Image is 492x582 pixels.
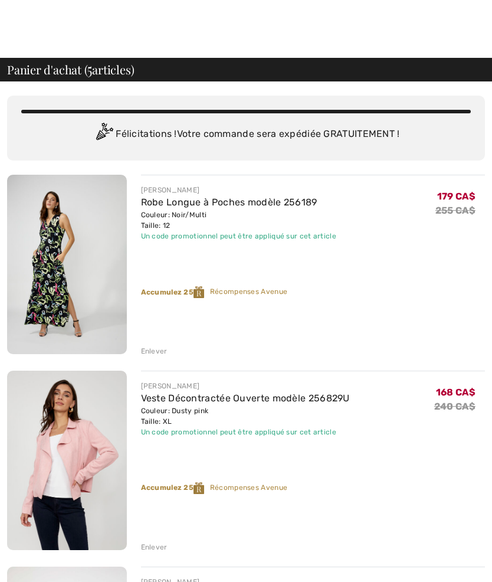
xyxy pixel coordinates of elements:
[193,286,204,298] img: Reward-Logo.svg
[141,185,337,195] div: [PERSON_NAME]
[7,371,127,550] img: Veste Décontractée Ouverte modèle 256829U
[141,393,350,404] a: Veste Décontractée Ouverte modèle 256829U
[7,64,134,76] span: Panier d'achat ( articles)
[141,427,350,437] div: Un code promotionnel peut être appliqué sur cet article
[141,483,210,492] strong: Accumulez 25
[141,542,168,552] div: Enlever
[141,197,317,208] a: Robe Longue à Poches modèle 256189
[141,482,486,494] div: Récompenses Avenue
[141,346,168,357] div: Enlever
[141,381,350,391] div: [PERSON_NAME]
[87,61,92,76] span: 5
[21,123,471,146] div: Félicitations ! Votre commande sera expédiée GRATUITEMENT !
[141,406,350,427] div: Couleur: Dusty pink Taille: XL
[437,191,475,202] span: 179 CA$
[435,205,475,216] s: 255 CA$
[141,288,210,296] strong: Accumulez 25
[92,123,116,146] img: Congratulation2.svg
[436,387,475,398] span: 168 CA$
[141,286,486,298] div: Récompenses Avenue
[141,210,337,231] div: Couleur: Noir/Multi Taille: 12
[193,482,204,494] img: Reward-Logo.svg
[141,231,337,241] div: Un code promotionnel peut être appliqué sur cet article
[434,401,475,412] s: 240 CA$
[7,175,127,354] img: Robe Longue à Poches modèle 256189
